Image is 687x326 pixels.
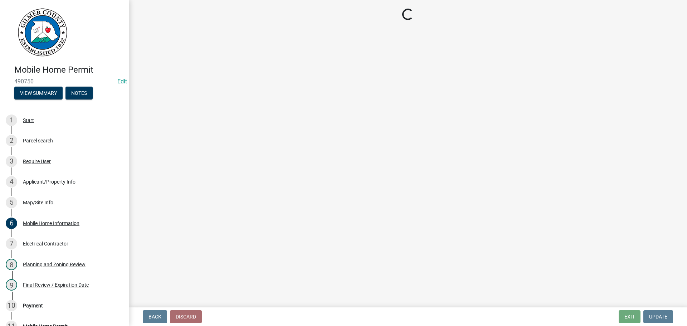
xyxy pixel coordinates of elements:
[619,310,640,323] button: Exit
[6,115,17,126] div: 1
[6,259,17,270] div: 8
[6,197,17,208] div: 5
[23,221,79,226] div: Mobile Home Information
[14,78,114,85] span: 490750
[6,300,17,311] div: 10
[14,8,68,57] img: Gilmer County, Georgia
[117,78,127,85] a: Edit
[6,238,17,249] div: 7
[23,138,53,143] div: Parcel search
[23,303,43,308] div: Payment
[23,118,34,123] div: Start
[23,282,89,287] div: Final Review / Expiration Date
[14,91,63,96] wm-modal-confirm: Summary
[170,310,202,323] button: Discard
[14,65,123,75] h4: Mobile Home Permit
[65,87,93,99] button: Notes
[65,91,93,96] wm-modal-confirm: Notes
[23,262,86,267] div: Planning and Zoning Review
[23,159,51,164] div: Require User
[23,179,75,184] div: Applicant/Property Info
[649,314,667,320] span: Update
[6,218,17,229] div: 6
[23,200,55,205] div: Map/Site Info.
[148,314,161,320] span: Back
[6,176,17,188] div: 4
[143,310,167,323] button: Back
[643,310,673,323] button: Update
[6,156,17,167] div: 3
[14,87,63,99] button: View Summary
[6,279,17,291] div: 9
[6,135,17,146] div: 2
[23,241,68,246] div: Electrical Contractor
[117,78,127,85] wm-modal-confirm: Edit Application Number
